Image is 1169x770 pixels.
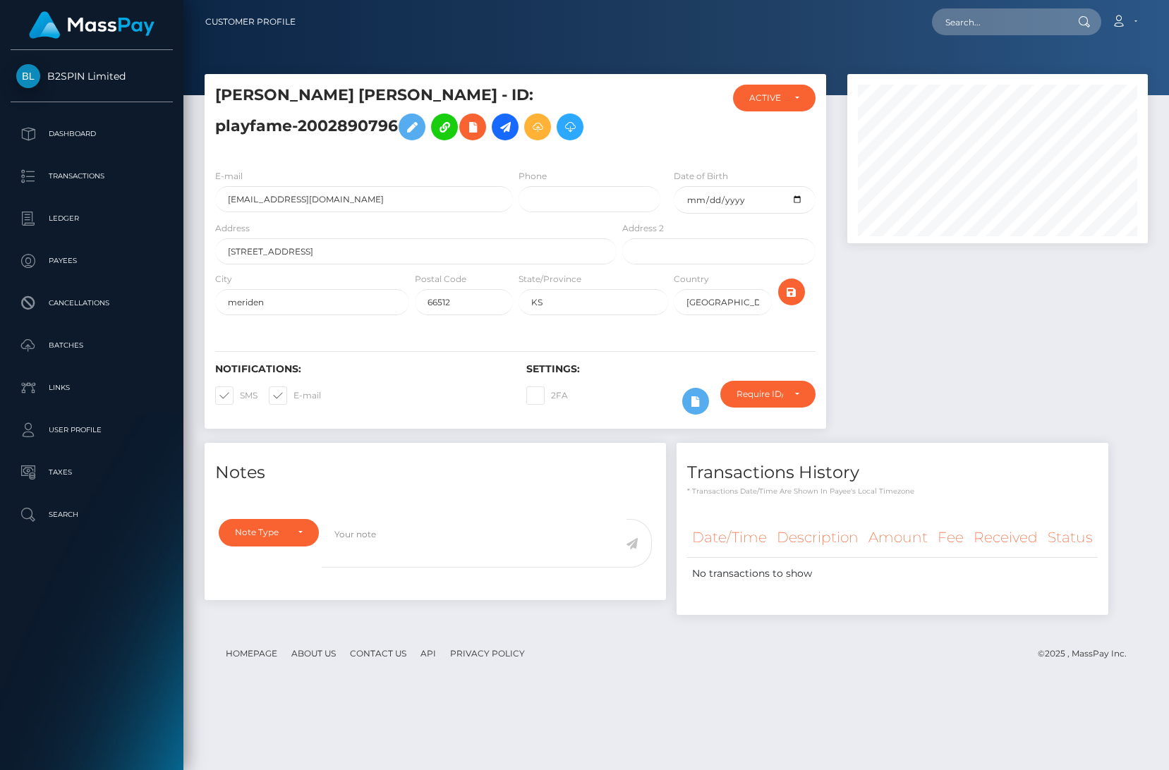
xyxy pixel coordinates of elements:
label: City [215,273,232,286]
button: Require ID/Selfie Verification [720,381,816,408]
a: Privacy Policy [444,642,531,664]
a: Homepage [220,642,283,664]
h6: Settings: [526,363,816,375]
a: Cancellations [11,286,173,321]
a: Links [11,370,173,405]
a: API [415,642,442,664]
span: B2SPIN Limited [11,70,173,82]
a: Initiate Payout [492,114,519,140]
a: About Us [286,642,341,664]
label: Date of Birth [674,170,728,183]
a: Transactions [11,159,173,194]
p: Transactions [16,166,167,187]
label: E-mail [215,170,243,183]
label: Address [215,222,250,235]
p: Dashboard [16,123,167,145]
label: Phone [519,170,547,183]
p: * Transactions date/time are shown in payee's local timezone [687,486,1098,496]
a: Contact Us [344,642,412,664]
a: Dashboard [11,116,173,152]
label: 2FA [526,386,568,405]
input: Search... [932,8,1065,35]
label: State/Province [519,273,581,286]
h6: Notifications: [215,363,505,375]
th: Status [1043,518,1098,557]
img: B2SPIN Limited [16,64,40,88]
th: Date/Time [687,518,772,557]
label: E-mail [269,386,321,405]
h4: Notes [215,460,655,485]
p: Taxes [16,462,167,483]
p: Ledger [16,208,167,229]
a: Payees [11,243,173,279]
button: ACTIVE [733,85,816,111]
img: MassPay Logo [29,11,155,39]
a: Search [11,497,173,532]
a: Customer Profile [205,7,296,37]
div: © 2025 , MassPay Inc. [1038,646,1137,661]
p: User Profile [16,420,167,441]
a: Batches [11,328,173,363]
a: Taxes [11,455,173,490]
th: Description [772,518,864,557]
label: Country [674,273,709,286]
label: SMS [215,386,258,405]
p: Search [16,504,167,525]
div: ACTIVE [749,92,783,104]
label: Postal Code [415,273,466,286]
div: Note Type [235,527,286,538]
h4: Transactions History [687,460,1098,485]
th: Received [969,518,1043,557]
th: Amount [864,518,933,557]
a: User Profile [11,412,173,448]
label: Address 2 [622,222,664,235]
th: Fee [933,518,969,557]
p: Payees [16,250,167,271]
td: No transactions to show [687,557,1098,589]
div: Require ID/Selfie Verification [737,389,783,400]
h5: [PERSON_NAME] [PERSON_NAME] - ID: playfame-2002890796 [215,85,609,147]
a: Ledger [11,201,173,236]
button: Note Type [219,519,319,546]
p: Links [16,377,167,398]
p: Cancellations [16,293,167,314]
p: Batches [16,335,167,356]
